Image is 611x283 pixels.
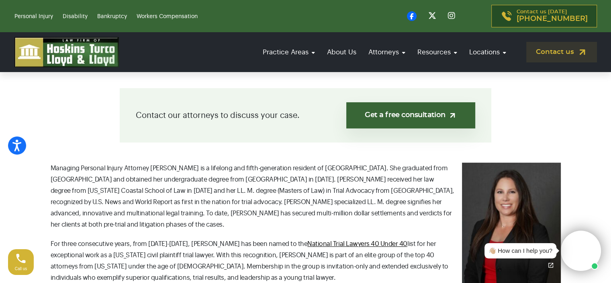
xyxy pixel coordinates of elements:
a: Get a free consultation [346,102,475,128]
a: Personal Injury [14,14,53,19]
a: Bankruptcy [97,14,127,19]
a: Practice Areas [259,41,319,64]
div: 👋🏼 How can I help you? [488,246,552,256]
a: Open chat [542,257,559,274]
span: Managing Personal Injury Attorney [PERSON_NAME] is a lifelong and fifth-generation resident of [G... [51,165,454,228]
a: Attorneys [364,41,409,64]
a: Workers Compensation [137,14,198,19]
a: About Us [323,41,360,64]
img: arrow-up-right-light.svg [448,111,457,120]
a: Resources [413,41,461,64]
div: Contact our attorneys to discuss your case. [120,88,491,143]
span: [PHONE_NUMBER] [517,15,588,23]
a: Locations [465,41,510,64]
img: logo [14,37,119,67]
a: Disability [63,14,88,19]
a: Contact us [526,42,597,62]
a: National Trial Lawyers 40 Under 40 [307,241,407,247]
span: Call us [15,266,27,271]
a: Contact us [DATE][PHONE_NUMBER] [491,5,597,27]
p: Contact us [DATE] [517,9,588,23]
